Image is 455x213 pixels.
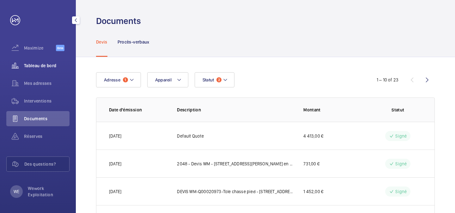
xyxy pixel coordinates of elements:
[96,15,141,27] h1: Documents
[96,72,141,87] button: Adresse1
[24,45,56,51] span: Maximize
[24,115,70,122] span: Documents
[96,39,107,45] p: Devis
[109,133,121,139] p: [DATE]
[56,45,64,51] span: Beta
[155,77,172,82] span: Appareil
[24,133,70,139] span: Réserves
[303,188,323,195] p: 1 452,00 €
[195,72,235,87] button: Statut 2
[109,107,167,113] p: Date d'émission
[109,161,121,167] p: [DATE]
[177,107,293,113] p: Description
[104,77,120,82] span: Adresse
[395,161,407,167] p: Signé
[24,80,70,86] span: Mes adresses
[395,188,407,195] p: Signé
[377,77,398,83] div: 1 – 10 of 23
[303,133,323,139] p: 4 413,00 €
[28,185,66,198] p: Wework Exploitation
[395,133,407,139] p: Signé
[374,107,422,113] p: Statut
[177,188,293,195] p: DEVIS WM-Q00020973-Tole chasse pied - [STREET_ADDRESS][PERSON_NAME] Exploitation
[24,98,70,104] span: Interventions
[147,72,188,87] button: Appareil
[203,77,214,82] span: Statut
[303,161,319,167] p: 731,00 €
[118,39,149,45] p: Procès-verbaux
[216,77,221,82] span: 2
[14,188,19,195] p: WE
[24,161,69,167] span: Des questions?
[24,62,70,69] span: Tableau de bord
[177,133,203,139] p: Default Quote
[109,188,121,195] p: [DATE]
[303,107,364,113] p: Montant
[177,161,293,167] p: 2048 - Devis WM - [STREET_ADDRESS][PERSON_NAME] en état des ascenseurs
[123,77,128,82] span: 1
